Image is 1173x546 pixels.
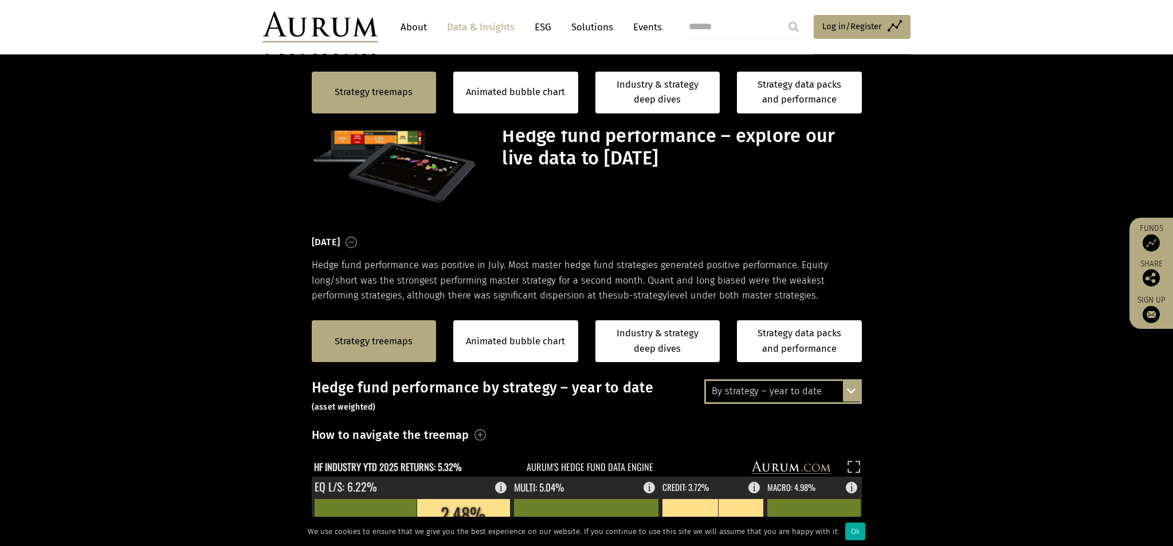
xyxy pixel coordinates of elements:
[312,402,376,412] small: (asset weighted)
[335,334,413,349] a: Strategy treemaps
[312,379,862,414] h3: Hedge fund performance by strategy – year to date
[1143,269,1160,286] img: Share this post
[1143,234,1160,252] img: Access Funds
[312,425,469,445] h3: How to navigate the treemap
[845,523,865,540] div: Ok
[441,17,520,38] a: Data & Insights
[335,85,413,100] a: Strategy treemaps
[1135,295,1167,323] a: Sign up
[263,11,378,42] img: Aurum
[613,290,667,301] span: sub-strategy
[1135,223,1167,252] a: Funds
[566,17,619,38] a: Solutions
[814,15,911,39] a: Log in/Register
[595,320,720,362] a: Industry & strategy deep dives
[1135,260,1167,286] div: Share
[822,19,882,33] span: Log in/Register
[706,381,860,402] div: By strategy – year to date
[466,334,565,349] a: Animated bubble chart
[529,17,557,38] a: ESG
[595,72,720,113] a: Industry & strategy deep dives
[502,125,858,170] h1: Hedge fund performance – explore our live data to [DATE]
[312,258,862,303] p: Hedge fund performance was positive in July. Most master hedge fund strategies generated positive...
[312,234,340,251] h3: [DATE]
[737,320,862,362] a: Strategy data packs and performance
[395,17,433,38] a: About
[782,15,805,38] input: Submit
[627,17,662,38] a: Events
[1143,306,1160,323] img: Sign up to our newsletter
[466,85,565,100] a: Animated bubble chart
[737,72,862,113] a: Strategy data packs and performance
